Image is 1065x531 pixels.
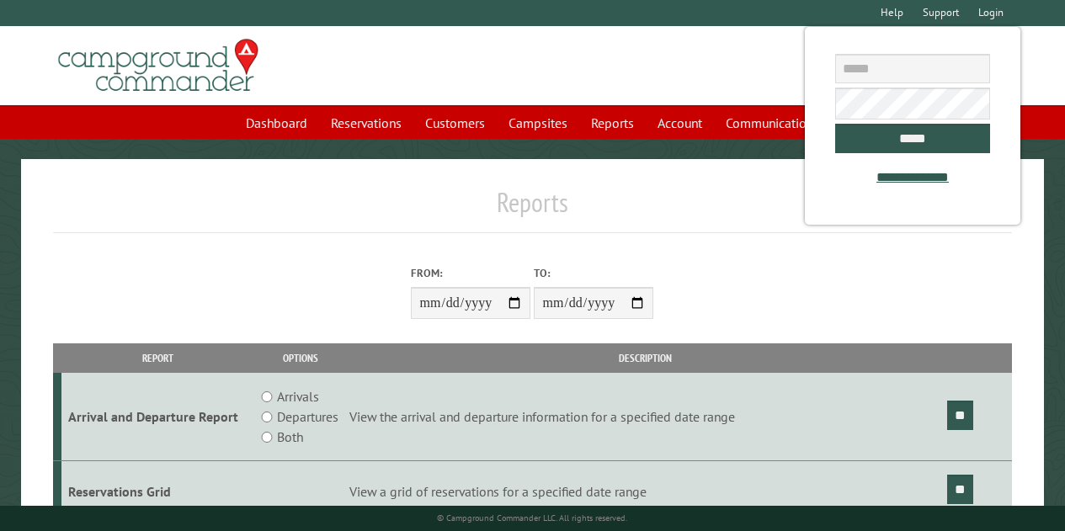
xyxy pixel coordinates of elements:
[347,461,945,523] td: View a grid of reservations for a specified date range
[321,107,412,139] a: Reservations
[534,265,653,281] label: To:
[581,107,644,139] a: Reports
[277,406,338,427] label: Departures
[415,107,495,139] a: Customers
[647,107,712,139] a: Account
[437,512,627,523] small: © Campground Commander LLC. All rights reserved.
[347,343,945,373] th: Description
[347,373,945,461] td: View the arrival and departure information for a specified date range
[61,343,253,373] th: Report
[498,107,578,139] a: Campsites
[277,427,303,447] label: Both
[411,265,530,281] label: From:
[277,386,319,406] label: Arrivals
[236,107,317,139] a: Dashboard
[253,343,347,373] th: Options
[716,107,829,139] a: Communications
[53,186,1012,232] h1: Reports
[53,33,264,98] img: Campground Commander
[61,373,253,461] td: Arrival and Departure Report
[61,461,253,523] td: Reservations Grid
